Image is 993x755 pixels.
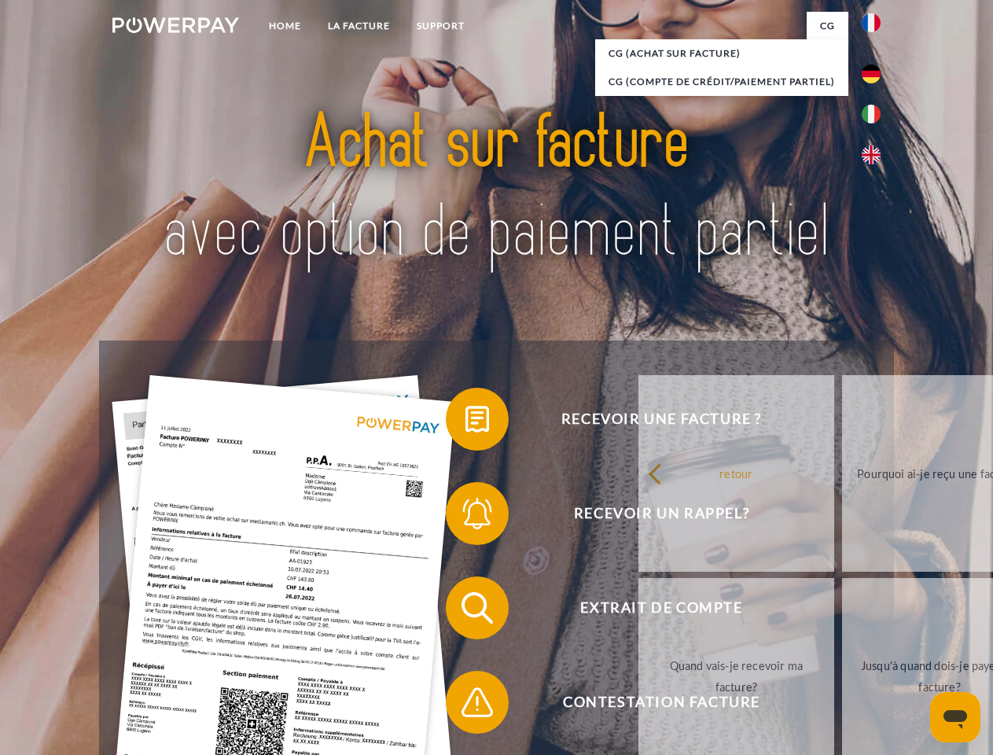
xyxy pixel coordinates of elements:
img: qb_warning.svg [458,683,497,722]
button: Recevoir une facture ? [446,388,855,451]
button: Extrait de compte [446,576,855,639]
button: Recevoir un rappel? [446,482,855,545]
a: CG (Compte de crédit/paiement partiel) [595,68,848,96]
a: CG [807,12,848,40]
img: logo-powerpay-white.svg [112,17,239,33]
img: qb_bell.svg [458,494,497,533]
div: Quand vais-je recevoir ma facture? [648,655,825,698]
a: CG (achat sur facture) [595,39,848,68]
img: qb_search.svg [458,588,497,628]
img: fr [862,13,881,32]
img: qb_bill.svg [458,400,497,439]
a: Home [256,12,314,40]
a: Support [403,12,478,40]
img: de [862,64,881,83]
div: retour [648,462,825,484]
img: title-powerpay_fr.svg [150,75,843,301]
img: it [862,105,881,123]
img: en [862,145,881,164]
iframe: Bouton de lancement de la fenêtre de messagerie [930,692,980,742]
button: Contestation Facture [446,671,855,734]
a: LA FACTURE [314,12,403,40]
